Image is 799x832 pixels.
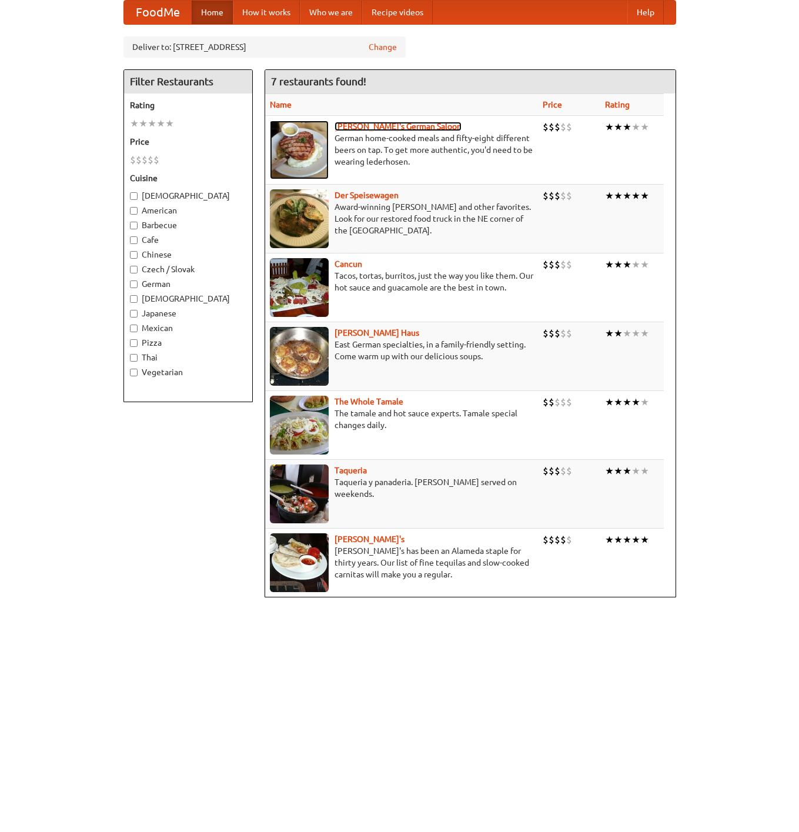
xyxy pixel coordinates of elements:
[362,1,433,24] a: Recipe videos
[640,121,649,133] li: ★
[549,396,554,409] li: $
[165,117,174,130] li: ★
[130,263,246,275] label: Czech / Slovak
[554,189,560,202] li: $
[270,533,329,592] img: pedros.jpg
[605,189,614,202] li: ★
[631,189,640,202] li: ★
[130,337,246,349] label: Pizza
[270,327,329,386] img: kohlhaus.jpg
[605,100,630,109] a: Rating
[335,191,399,200] b: Der Speisewagen
[270,121,329,179] img: esthers.jpg
[148,117,156,130] li: ★
[130,190,246,202] label: [DEMOGRAPHIC_DATA]
[640,258,649,271] li: ★
[640,327,649,340] li: ★
[130,325,138,332] input: Mexican
[130,234,246,246] label: Cafe
[623,396,631,409] li: ★
[566,327,572,340] li: $
[605,396,614,409] li: ★
[335,397,403,406] b: The Whole Tamale
[270,100,292,109] a: Name
[270,270,533,293] p: Tacos, tortas, burritos, just the way you like them. Our hot sauce and guacamole are the best in ...
[640,533,649,546] li: ★
[335,122,462,131] a: [PERSON_NAME]'s German Saloon
[148,153,153,166] li: $
[560,121,566,133] li: $
[605,121,614,133] li: ★
[549,533,554,546] li: $
[543,465,549,477] li: $
[566,465,572,477] li: $
[560,327,566,340] li: $
[130,295,138,303] input: [DEMOGRAPHIC_DATA]
[335,259,362,269] a: Cancun
[270,396,329,455] img: wholetamale.jpg
[233,1,300,24] a: How it works
[543,258,549,271] li: $
[130,366,246,378] label: Vegetarian
[543,121,549,133] li: $
[605,465,614,477] li: ★
[270,339,533,362] p: East German specialties, in a family-friendly setting. Come warm up with our delicious soups.
[124,1,192,24] a: FoodMe
[130,251,138,259] input: Chinese
[554,121,560,133] li: $
[130,354,138,362] input: Thai
[543,533,549,546] li: $
[543,189,549,202] li: $
[270,465,329,523] img: taqueria.jpg
[614,533,623,546] li: ★
[614,189,623,202] li: ★
[623,189,631,202] li: ★
[623,121,631,133] li: ★
[130,293,246,305] label: [DEMOGRAPHIC_DATA]
[136,153,142,166] li: $
[566,121,572,133] li: $
[566,258,572,271] li: $
[554,465,560,477] li: $
[614,327,623,340] li: ★
[130,205,246,216] label: American
[130,280,138,288] input: German
[270,407,533,431] p: The tamale and hot sauce experts. Tamale special changes daily.
[640,396,649,409] li: ★
[123,36,406,58] div: Deliver to: [STREET_ADDRESS]
[130,236,138,244] input: Cafe
[554,533,560,546] li: $
[142,153,148,166] li: $
[543,396,549,409] li: $
[335,466,367,475] a: Taqueria
[549,258,554,271] li: $
[623,465,631,477] li: ★
[130,266,138,273] input: Czech / Slovak
[560,189,566,202] li: $
[335,534,404,544] a: [PERSON_NAME]'s
[560,258,566,271] li: $
[549,121,554,133] li: $
[130,219,246,231] label: Barbecue
[130,278,246,290] label: German
[640,465,649,477] li: ★
[543,327,549,340] li: $
[549,189,554,202] li: $
[153,153,159,166] li: $
[300,1,362,24] a: Who we are
[554,327,560,340] li: $
[623,533,631,546] li: ★
[130,207,138,215] input: American
[549,465,554,477] li: $
[130,153,136,166] li: $
[554,258,560,271] li: $
[560,465,566,477] li: $
[130,172,246,184] h5: Cuisine
[640,189,649,202] li: ★
[130,222,138,229] input: Barbecue
[130,136,246,148] h5: Price
[614,465,623,477] li: ★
